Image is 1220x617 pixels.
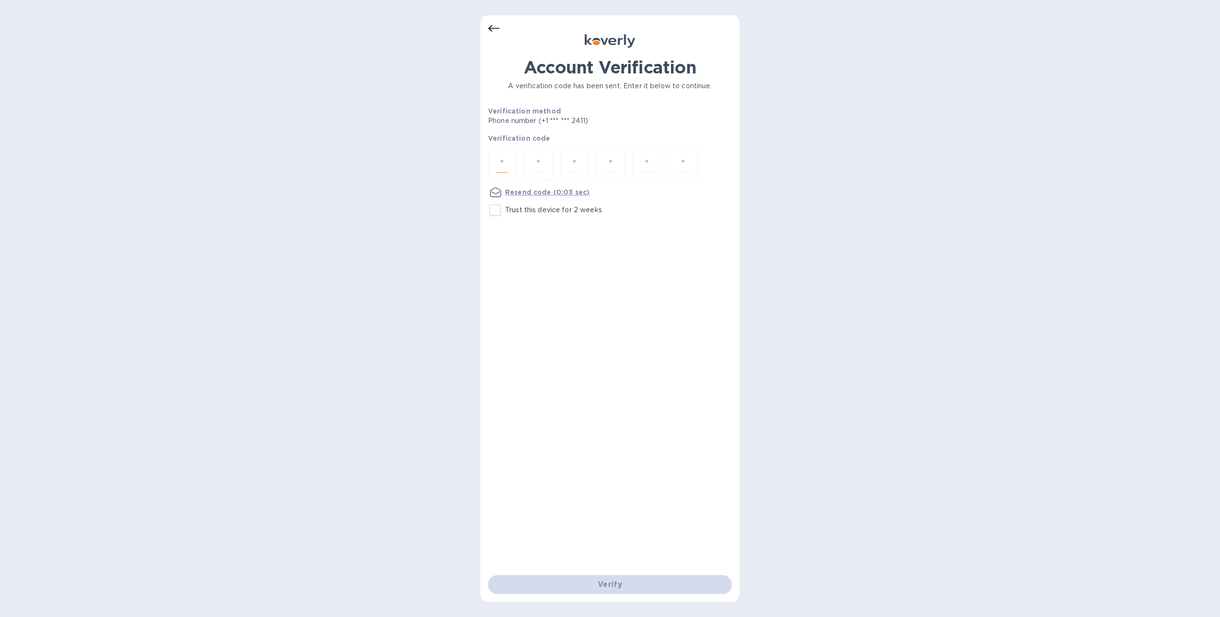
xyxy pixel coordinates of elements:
p: Verification code [488,134,732,143]
u: Resend code (0:03 sec) [505,188,590,196]
p: Phone number (+1 *** *** 2411) [488,116,661,126]
b: Verification method [488,107,561,115]
p: A verification code has been sent. Enter it below to continue. [488,81,732,91]
h1: Account Verification [488,57,732,77]
p: Trust this device for 2 weeks [505,205,602,215]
